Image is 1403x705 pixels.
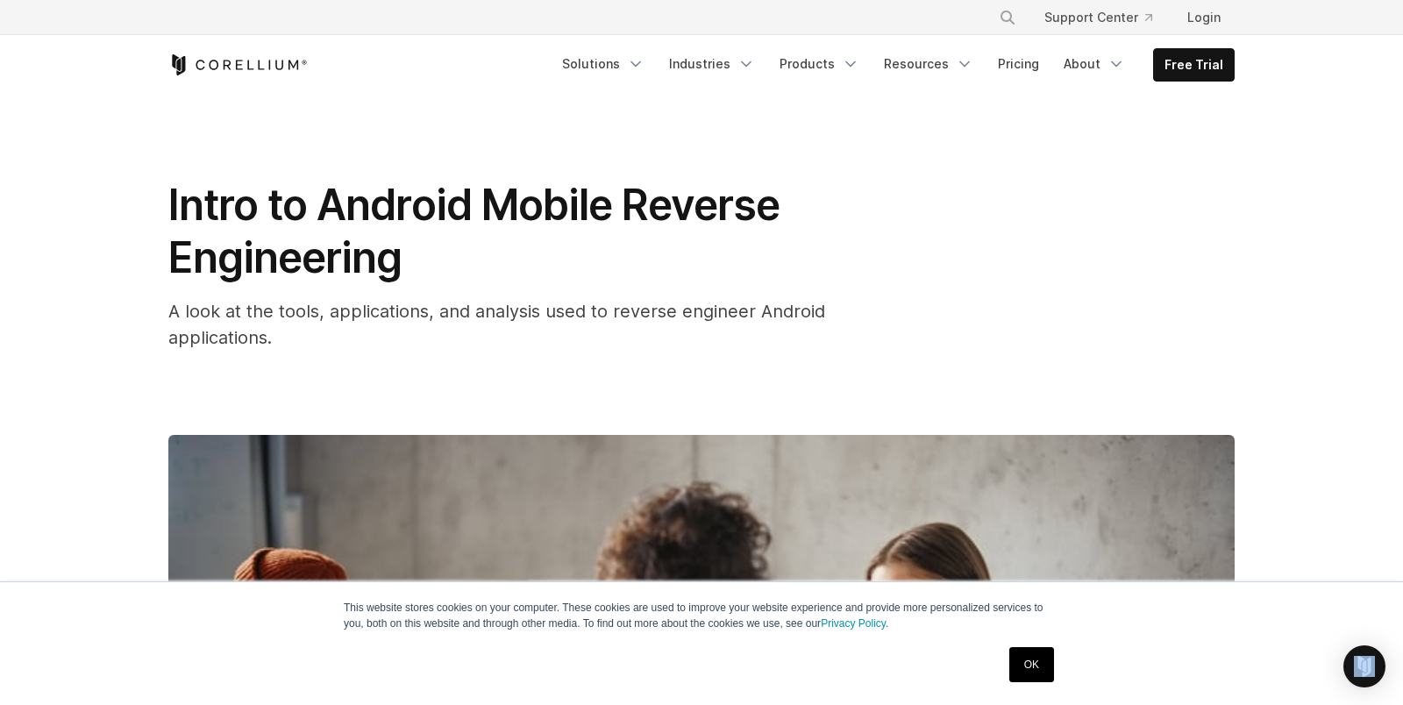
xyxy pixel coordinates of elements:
[821,617,888,630] a: Privacy Policy.
[992,2,1023,33] button: Search
[168,301,825,348] span: A look at the tools, applications, and analysis used to reverse engineer Android applications.
[552,48,655,80] a: Solutions
[1030,2,1166,33] a: Support Center
[1009,647,1054,682] a: OK
[978,2,1235,33] div: Navigation Menu
[1053,48,1136,80] a: About
[659,48,766,80] a: Industries
[1154,49,1234,81] a: Free Trial
[168,54,308,75] a: Corellium Home
[1173,2,1235,33] a: Login
[1343,645,1385,687] div: Open Intercom Messenger
[987,48,1050,80] a: Pricing
[769,48,870,80] a: Products
[168,179,780,283] span: Intro to Android Mobile Reverse Engineering
[873,48,984,80] a: Resources
[344,600,1059,631] p: This website stores cookies on your computer. These cookies are used to improve your website expe...
[552,48,1235,82] div: Navigation Menu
